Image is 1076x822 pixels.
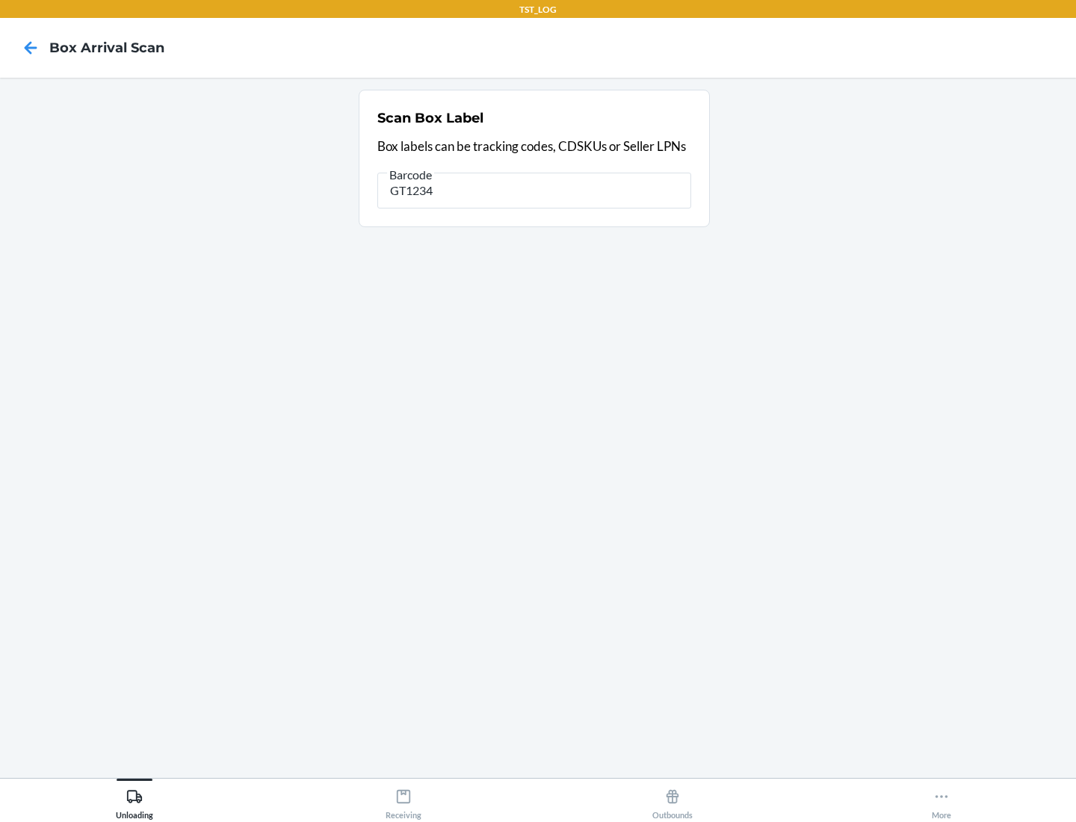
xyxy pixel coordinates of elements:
[807,779,1076,820] button: More
[652,782,693,820] div: Outbounds
[269,779,538,820] button: Receiving
[49,38,164,58] h4: Box Arrival Scan
[377,137,691,156] p: Box labels can be tracking codes, CDSKUs or Seller LPNs
[377,108,483,128] h2: Scan Box Label
[386,782,421,820] div: Receiving
[377,173,691,208] input: Barcode
[932,782,951,820] div: More
[519,3,557,16] p: TST_LOG
[387,167,434,182] span: Barcode
[116,782,153,820] div: Unloading
[538,779,807,820] button: Outbounds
